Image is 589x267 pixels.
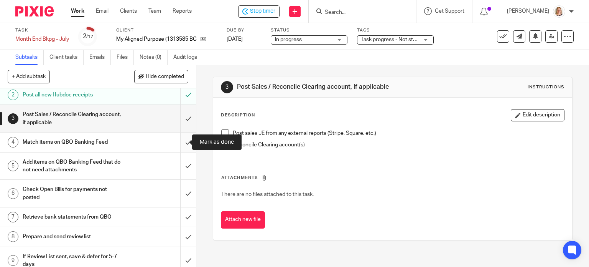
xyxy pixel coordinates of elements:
[221,81,233,93] div: 3
[511,109,564,121] button: Edit description
[116,35,197,43] p: My Aligned Purpose (1313585 BC Ltd)
[15,6,54,17] img: Pixie
[173,7,192,15] a: Reports
[233,141,564,149] p: Reconcile Clearing account(s)
[8,113,18,124] div: 3
[23,231,123,242] h1: Prepare and send review list
[86,35,93,39] small: /17
[435,8,464,14] span: Get Support
[221,192,314,197] span: There are no files attached to this task.
[507,7,549,15] p: [PERSON_NAME]
[148,7,161,15] a: Team
[8,161,18,171] div: 5
[227,36,243,42] span: [DATE]
[357,27,434,33] label: Tags
[250,7,275,15] span: Stop timer
[15,35,69,43] div: Month End Bkpg - July
[83,32,93,41] div: 2
[8,231,18,242] div: 8
[116,27,217,33] label: Client
[23,184,123,203] h1: Check Open Bills for payments not posted
[89,50,111,65] a: Emails
[8,90,18,100] div: 2
[233,129,564,137] p: Post sales JE from any external reports (Stripe, Square, etc.)
[227,27,261,33] label: Due by
[528,84,564,90] div: Instructions
[8,137,18,148] div: 4
[15,50,44,65] a: Subtasks
[221,112,255,118] p: Description
[23,136,123,148] h1: Match items on QBO Banking Feed
[8,70,50,83] button: + Add subtask
[271,27,347,33] label: Status
[96,7,109,15] a: Email
[140,50,168,65] a: Notes (0)
[275,37,302,42] span: In progress
[8,255,18,266] div: 9
[8,212,18,222] div: 7
[15,27,69,33] label: Task
[553,5,565,18] img: Screenshot%202025-09-16%20114050.png
[324,9,393,16] input: Search
[134,70,188,83] button: Hide completed
[120,7,137,15] a: Clients
[23,211,123,223] h1: Retrieve bank statements from QBO
[221,176,258,180] span: Attachments
[237,83,409,91] h1: Post Sales / Reconcile Clearing account, if applicable
[8,188,18,199] div: 6
[23,89,123,101] h1: Post all new Hubdoc receipts
[221,211,265,229] button: Attach new file
[238,5,280,18] div: My Aligned Purpose (1313585 BC Ltd) - Month End Bkpg - July
[146,74,184,80] span: Hide completed
[71,7,84,15] a: Work
[23,156,123,176] h1: Add items on QBO Banking Feed that do not need attachments
[49,50,84,65] a: Client tasks
[361,37,434,42] span: Task progress - Not started + 2
[117,50,134,65] a: Files
[23,109,123,128] h1: Post Sales / Reconcile Clearing account, if applicable
[173,50,203,65] a: Audit logs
